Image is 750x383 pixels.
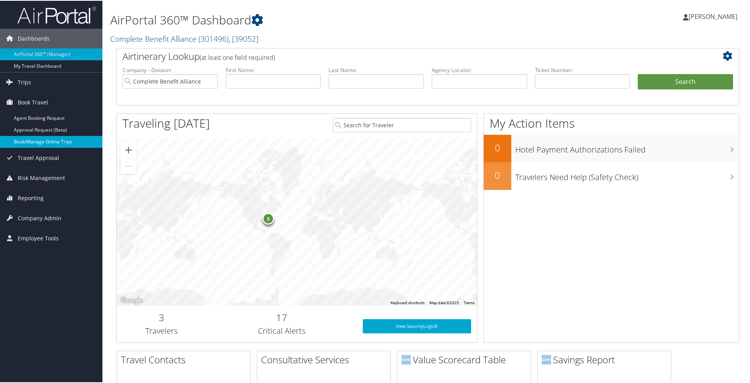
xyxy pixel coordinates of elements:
[110,33,258,43] a: Complete Benefit Alliance
[484,114,739,131] h1: My Action Items
[484,162,739,189] a: 0Travelers Need Help (Safety Check)
[200,52,275,61] span: (at least one field required)
[683,4,745,28] a: [PERSON_NAME]
[432,65,527,73] label: Agency Locator:
[121,352,250,366] h2: Travel Contacts
[515,167,739,182] h3: Travelers Need Help (Safety Check)
[18,167,65,187] span: Risk Management
[262,212,274,224] div: 3
[363,318,471,333] a: View SecurityLogic®
[484,134,739,162] a: 0Hotel Payment Authorizations Failed
[17,5,96,24] img: airportal-logo.png
[515,139,739,154] h3: Hotel Payment Authorizations Failed
[226,65,321,73] label: First Name:
[638,73,733,89] button: Search
[123,325,201,336] h3: Travelers
[18,28,50,48] span: Dashboards
[18,228,59,247] span: Employee Tools
[199,33,228,43] span: ( 301496 )
[542,354,551,364] img: domo-logo.png
[329,65,424,73] label: Last Name:
[542,352,671,366] h2: Savings Report
[18,208,61,227] span: Company Admin
[18,92,48,112] span: Book Travel
[429,300,459,304] span: Map data ©2025
[535,65,630,73] label: Ticket Number:
[123,49,681,62] h2: Airtinerary Lookup
[123,65,218,73] label: Company - Division:
[213,325,351,336] h3: Critical Alerts
[689,11,737,20] span: [PERSON_NAME]
[391,299,425,305] button: Keyboard shortcuts
[333,117,471,132] input: Search for Traveler
[401,354,411,364] img: domo-logo.png
[484,140,511,154] h2: 0
[18,188,44,207] span: Reporting
[18,147,59,167] span: Travel Approval
[228,33,258,43] span: , [ 39052 ]
[123,310,201,324] h2: 3
[119,295,145,305] img: Google
[261,352,390,366] h2: Consultative Services
[484,168,511,181] h2: 0
[110,11,534,28] h1: AirPortal 360™ Dashboard
[123,114,210,131] h1: Traveling [DATE]
[464,300,475,304] a: Terms (opens in new tab)
[18,72,31,91] span: Trips
[213,310,351,324] h2: 17
[401,352,531,366] h2: Value Scorecard Table
[121,141,136,157] button: Zoom in
[119,295,145,305] a: Open this area in Google Maps (opens a new window)
[121,158,136,173] button: Zoom out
